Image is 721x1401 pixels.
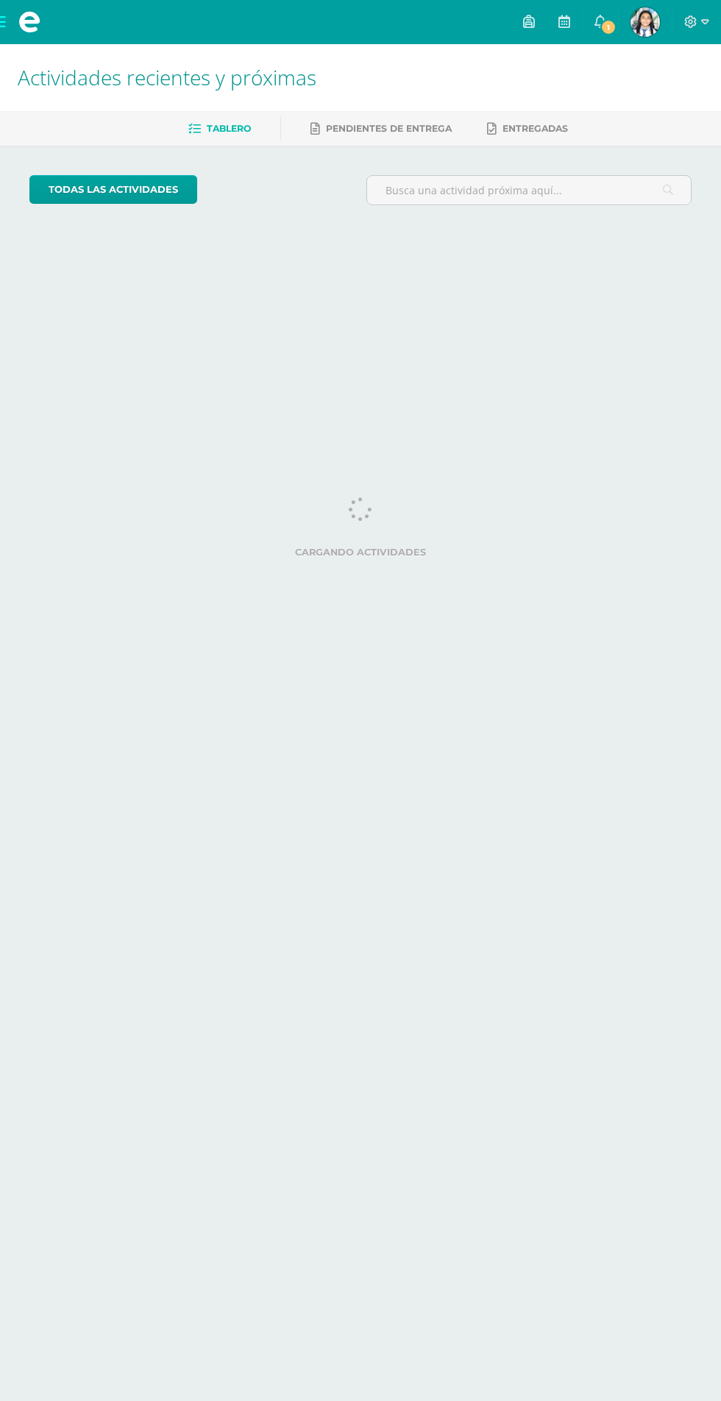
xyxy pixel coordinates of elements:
[207,123,251,134] span: Tablero
[310,117,452,141] a: Pendientes de entrega
[600,19,617,35] span: 1
[326,123,452,134] span: Pendientes de entrega
[29,547,692,558] label: Cargando actividades
[487,117,568,141] a: Entregadas
[367,176,691,205] input: Busca una actividad próxima aquí...
[502,123,568,134] span: Entregadas
[631,7,660,37] img: c8b2554278c2aa8190328a3408ea909e.png
[188,117,251,141] a: Tablero
[18,63,316,91] span: Actividades recientes y próximas
[29,175,197,204] a: todas las Actividades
